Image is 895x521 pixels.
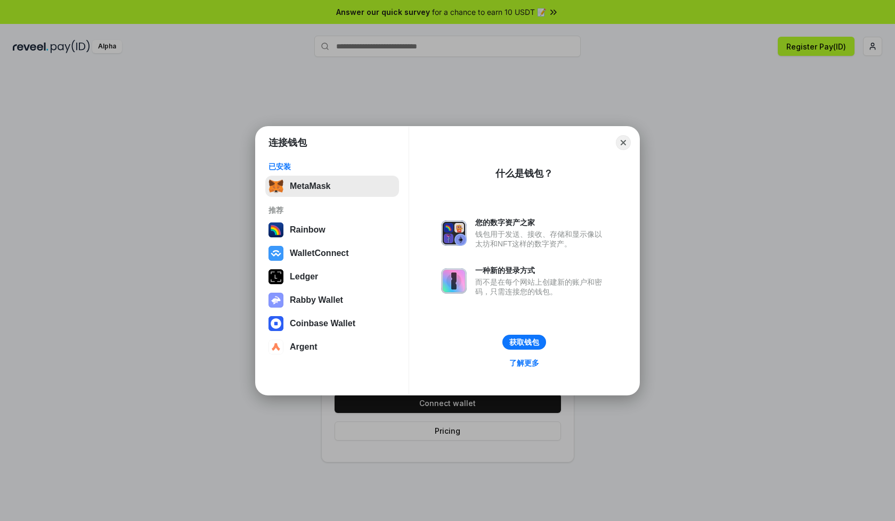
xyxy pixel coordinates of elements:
[265,290,399,311] button: Rabby Wallet
[290,181,330,191] div: MetaMask
[290,225,326,235] div: Rainbow
[265,313,399,334] button: Coinbase Wallet
[509,358,539,368] div: 了解更多
[290,319,355,328] div: Coinbase Wallet
[290,272,318,282] div: Ledger
[265,243,399,264] button: WalletConnect
[265,176,399,197] button: MetaMask
[268,340,283,354] img: svg+xml,%3Csvg%20width%3D%2228%22%20height%3D%2228%22%20viewBox%3D%220%200%2028%2028%22%20fill%3D...
[509,337,539,347] div: 获取钱包
[268,246,283,261] img: svg+xml,%3Csvg%20width%3D%2228%22%20height%3D%2228%22%20viewBox%3D%220%200%2028%2028%22%20fill%3D...
[268,316,283,331] img: svg+xml,%3Csvg%20width%3D%2228%22%20height%3D%2228%22%20viewBox%3D%220%200%2028%2028%22%20fill%3D...
[268,136,307,149] h1: 连接钱包
[268,222,283,237] img: svg+xml,%3Csvg%20width%3D%22120%22%20height%3D%22120%22%20viewBox%3D%220%200%20120%20120%22%20fil...
[265,266,399,287] button: Ledger
[265,336,399,358] button: Argent
[441,220,467,246] img: svg+xml,%3Csvg%20xmlns%3D%22http%3A%2F%2Fwww.w3.org%2F2000%2Fsvg%22%20fill%3D%22none%22%20viewBox...
[268,162,396,171] div: 已安装
[290,342,318,352] div: Argent
[495,167,553,180] div: 什么是钱包？
[290,249,349,258] div: WalletConnect
[441,268,467,294] img: svg+xml,%3Csvg%20xmlns%3D%22http%3A%2F%2Fwww.w3.org%2F2000%2Fsvg%22%20fill%3D%22none%22%20viewBox...
[290,295,343,305] div: Rabby Wallet
[503,356,546,370] a: 了解更多
[268,293,283,308] img: svg+xml,%3Csvg%20xmlns%3D%22http%3A%2F%2Fwww.w3.org%2F2000%2Fsvg%22%20fill%3D%22none%22%20viewBox...
[268,205,396,215] div: 推荐
[268,269,283,284] img: svg+xml,%3Csvg%20xmlns%3D%22http%3A%2F%2Fwww.w3.org%2F2000%2Fsvg%22%20width%3D%2228%22%20height%3...
[268,179,283,194] img: svg+xml,%3Csvg%20fill%3D%22none%22%20height%3D%2233%22%20viewBox%3D%220%200%2035%2033%22%20width%...
[616,135,631,150] button: Close
[475,218,607,227] div: 您的数字资产之家
[475,266,607,275] div: 一种新的登录方式
[475,277,607,296] div: 而不是在每个网站上创建新的账户和密码，只需连接您的钱包。
[475,229,607,249] div: 钱包用于发送、接收、存储和显示像以太坊和NFT这样的数字资产。
[265,219,399,241] button: Rainbow
[502,335,546,350] button: 获取钱包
